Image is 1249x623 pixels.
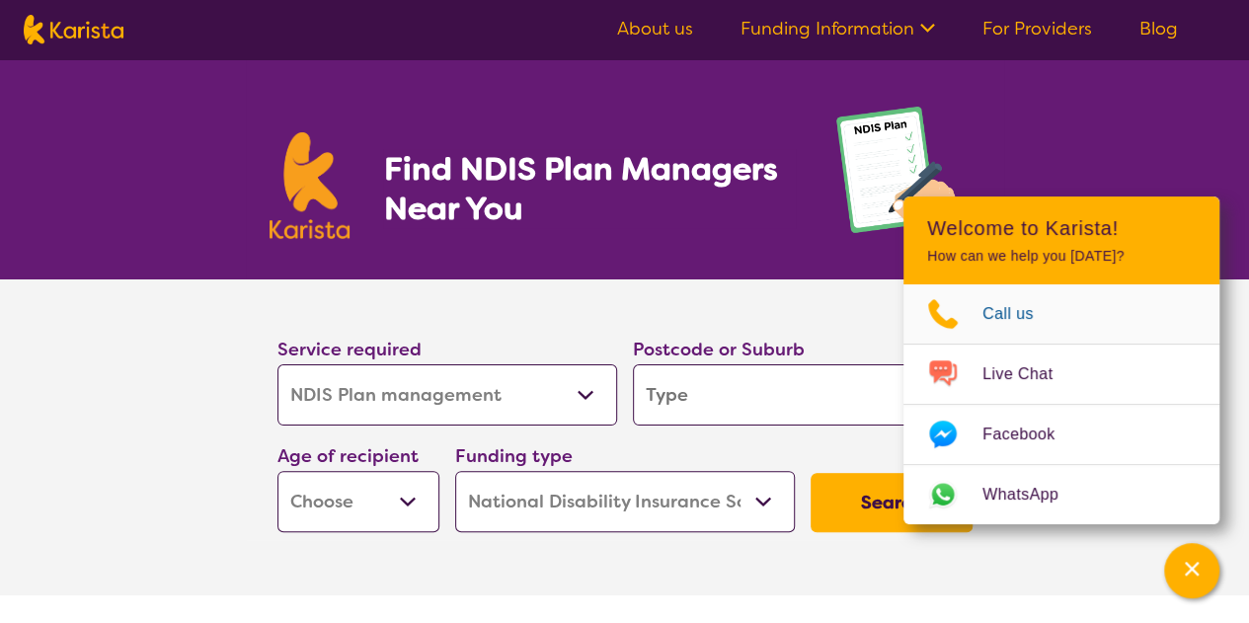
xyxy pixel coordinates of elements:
label: Age of recipient [277,444,419,468]
h2: Welcome to Karista! [927,216,1196,240]
button: Search [811,473,973,532]
h1: Find NDIS Plan Managers Near You [383,149,796,228]
img: plan-management [836,107,980,279]
span: Facebook [982,420,1078,449]
input: Type [633,364,973,426]
span: WhatsApp [982,480,1082,509]
ul: Choose channel [903,284,1219,524]
p: How can we help you [DATE]? [927,248,1196,265]
button: Channel Menu [1164,543,1219,598]
label: Postcode or Suburb [633,338,805,361]
a: Blog [1139,17,1178,40]
span: Call us [982,299,1057,329]
span: Live Chat [982,359,1076,389]
img: Karista logo [24,15,123,44]
label: Service required [277,338,422,361]
img: Karista logo [270,132,351,239]
a: About us [617,17,693,40]
div: Channel Menu [903,196,1219,524]
label: Funding type [455,444,573,468]
a: Funding Information [741,17,935,40]
a: Web link opens in a new tab. [903,465,1219,524]
a: For Providers [982,17,1092,40]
